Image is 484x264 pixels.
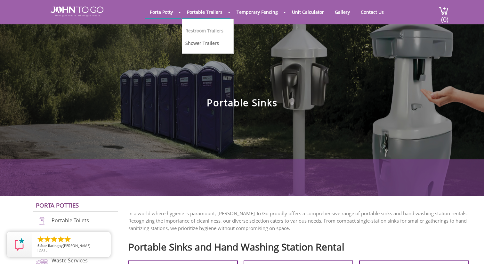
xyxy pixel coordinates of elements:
[35,217,49,226] img: portable-toilets-new.png
[232,6,283,18] a: Temporary Fencing
[145,6,178,18] a: Porta Potty
[35,230,49,239] img: ADA-units-new.png
[50,235,58,243] li: 
[37,248,49,252] span: [DATE]
[356,6,389,18] a: Contact Us
[44,235,51,243] li: 
[439,6,448,15] img: cart a
[57,235,65,243] li: 
[37,243,39,248] span: 5
[52,257,88,264] a: Waste Services
[52,230,102,237] a: ADA Accessible Units
[182,6,227,18] a: Portable Trailers
[330,6,355,18] a: Gallery
[36,201,79,209] a: Porta Potties
[287,6,329,18] a: Unit Calculator
[128,210,475,232] p: In a world where hygiene is paramount, [PERSON_NAME] To Go proudly offers a comprehensive range o...
[37,244,106,248] span: by
[63,243,91,248] span: [PERSON_NAME]
[13,238,26,251] img: Review Rating
[128,238,475,252] h2: Portable Sinks and Hand Washing Station Rental
[355,96,484,264] iframe: Live Chat Box
[441,10,448,24] span: (0)
[40,243,59,248] span: Star Rating
[51,6,103,17] img: JOHN to go
[64,235,71,243] li: 
[52,217,89,224] a: Portable Toilets
[37,235,44,243] li: 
